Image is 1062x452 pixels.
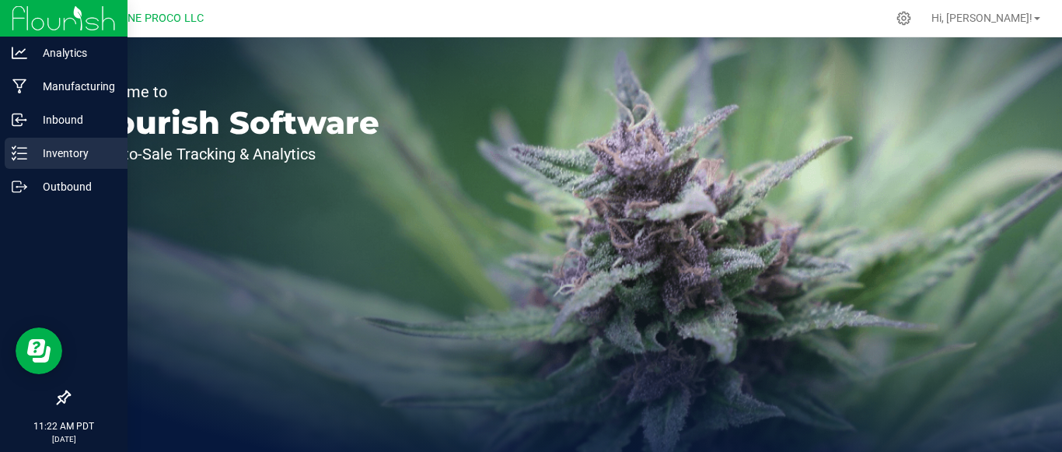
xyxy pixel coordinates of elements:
p: Inventory [27,144,121,163]
inline-svg: Inventory [12,145,27,161]
p: Seed-to-Sale Tracking & Analytics [84,146,379,162]
p: Inbound [27,110,121,129]
span: Hi, [PERSON_NAME]! [931,12,1032,24]
p: Flourish Software [84,107,379,138]
p: 11:22 AM PDT [7,419,121,433]
p: Welcome to [84,84,379,100]
inline-svg: Analytics [12,45,27,61]
iframe: Resource center [16,328,62,374]
inline-svg: Inbound [12,112,27,128]
p: Outbound [27,177,121,196]
inline-svg: Outbound [12,179,27,194]
p: [DATE] [7,433,121,445]
p: Manufacturing [27,77,121,96]
div: Manage settings [894,11,914,26]
p: Analytics [27,44,121,62]
span: DUNE PROCO LLC [114,12,204,25]
inline-svg: Manufacturing [12,79,27,94]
